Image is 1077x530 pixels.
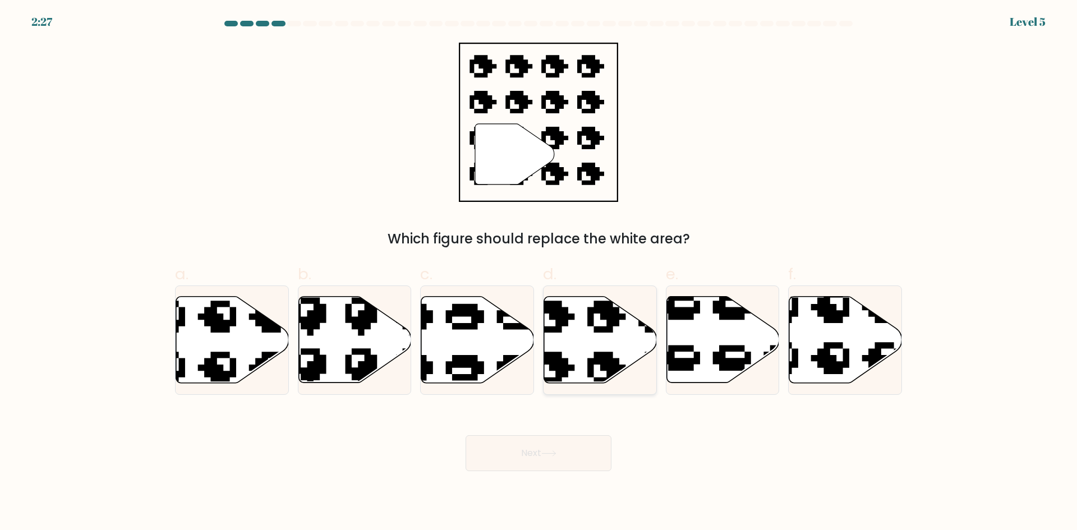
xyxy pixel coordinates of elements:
[475,124,554,185] g: "
[298,263,311,285] span: b.
[420,263,432,285] span: c.
[466,435,611,471] button: Next
[182,229,895,249] div: Which figure should replace the white area?
[543,263,556,285] span: d.
[788,263,796,285] span: f.
[1010,13,1046,30] div: Level 5
[31,13,52,30] div: 2:27
[666,263,678,285] span: e.
[175,263,188,285] span: a.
